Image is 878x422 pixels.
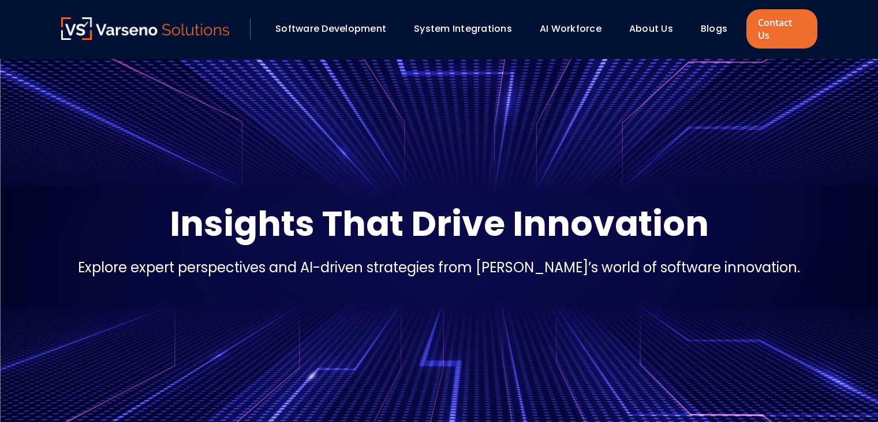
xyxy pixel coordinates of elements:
a: System Integrations [414,22,512,35]
p: Insights That Drive Innovation [170,201,709,247]
a: Software Development [275,22,386,35]
div: Software Development [270,19,402,39]
a: AI Workforce [540,22,601,35]
a: Contact Us [746,9,817,49]
a: Blogs [701,22,727,35]
a: About Us [629,22,673,35]
div: Blogs [695,19,744,39]
div: AI Workforce [534,19,618,39]
p: Explore expert perspectives and AI-driven strategies from [PERSON_NAME]’s world of software innov... [78,257,800,278]
img: Varseno Solutions – Product Engineering & IT Services [61,17,230,40]
div: About Us [623,19,689,39]
div: System Integrations [408,19,528,39]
